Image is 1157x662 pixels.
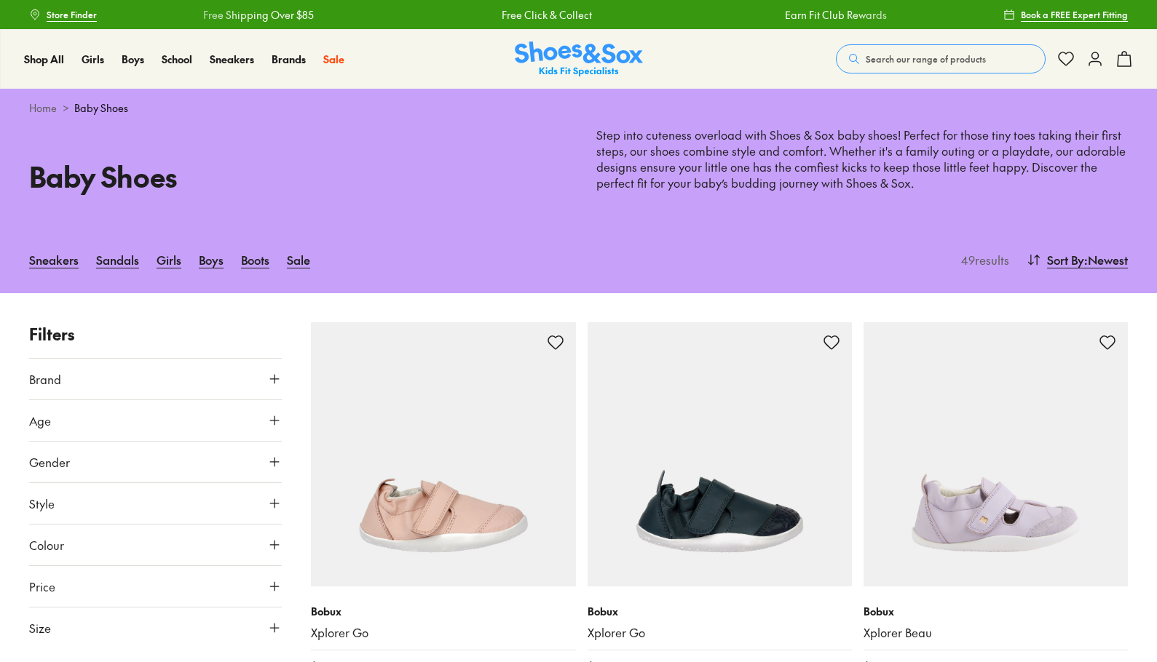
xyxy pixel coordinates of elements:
[29,412,51,429] span: Age
[29,566,282,607] button: Price
[29,244,79,276] a: Sneakers
[596,127,1129,191] p: Step into cuteness overload with Shoes & Sox baby shoes! Perfect for those tiny toes taking their...
[1021,8,1128,21] span: Book a FREE Expert Fitting
[287,244,310,276] a: Sale
[122,52,144,67] a: Boys
[1003,1,1128,28] a: Book a FREE Expert Fitting
[29,100,57,116] a: Home
[29,607,282,648] button: Size
[29,1,97,28] a: Store Finder
[29,578,55,595] span: Price
[1047,251,1084,268] span: Sort By
[29,525,282,565] button: Colour
[955,251,1009,268] p: 49 results
[29,536,64,554] span: Colour
[29,156,561,197] h1: Baby Shoes
[199,244,224,276] a: Boys
[515,41,643,77] a: Shoes & Sox
[272,52,306,66] span: Brands
[96,244,139,276] a: Sandals
[864,625,1128,641] a: Xplorer Beau
[210,52,254,66] span: Sneakers
[241,244,269,276] a: Boots
[783,7,885,23] a: Earn Fit Club Rewards
[201,7,312,23] a: Free Shipping Over $85
[24,52,64,67] a: Shop All
[836,44,1046,73] button: Search our range of products
[210,52,254,67] a: Sneakers
[311,604,575,619] p: Bobux
[29,453,70,471] span: Gender
[323,52,344,67] a: Sale
[29,370,61,388] span: Brand
[323,52,344,66] span: Sale
[82,52,104,67] a: Girls
[515,41,643,77] img: SNS_Logo_Responsive.svg
[122,52,144,66] span: Boys
[29,619,51,637] span: Size
[82,52,104,66] span: Girls
[47,8,97,21] span: Store Finder
[29,400,282,441] button: Age
[29,442,282,482] button: Gender
[1027,244,1128,276] button: Sort By:Newest
[162,52,192,67] a: School
[162,52,192,66] span: School
[588,625,852,641] a: Xplorer Go
[866,52,986,65] span: Search our range of products
[500,7,591,23] a: Free Click & Collect
[29,359,282,399] button: Brand
[29,483,282,524] button: Style
[29,100,1128,116] div: >
[157,244,181,276] a: Girls
[272,52,306,67] a: Brands
[24,52,64,66] span: Shop All
[74,100,128,116] span: Baby Shoes
[864,604,1128,619] p: Bobux
[588,604,852,619] p: Bobux
[311,625,575,641] a: Xplorer Go
[29,322,282,346] p: Filters
[29,495,55,512] span: Style
[1084,251,1128,268] span: : Newest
